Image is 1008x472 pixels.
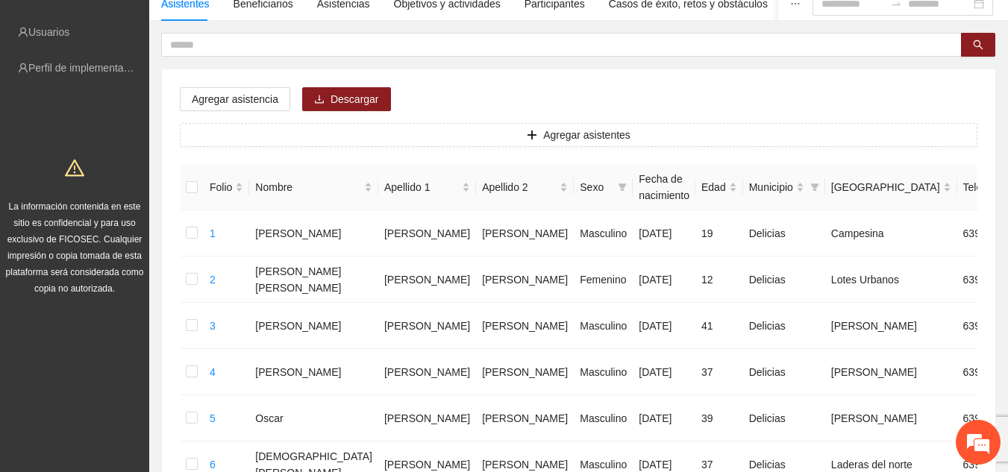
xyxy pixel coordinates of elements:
span: warning [65,158,84,177]
span: Folio [210,179,232,195]
textarea: Escriba su mensaje y pulse “Intro” [7,314,284,366]
span: Apellido 2 [482,179,557,195]
span: La información contenida en este sitio es confidencial y para uso exclusivo de FICOSEC. Cualquier... [6,201,144,294]
span: Apellido 1 [384,179,459,195]
td: Delicias [743,349,825,395]
td: [PERSON_NAME] [249,210,378,257]
th: Edad [695,165,743,210]
td: Oscar [249,395,378,441]
span: plus [527,130,537,142]
th: Nombre [249,165,378,210]
td: 41 [695,303,743,349]
td: Masculino [574,210,633,257]
td: Delicias [743,257,825,303]
a: 6 [210,459,216,471]
a: 4 [210,366,216,378]
td: [PERSON_NAME] [378,395,476,441]
button: downloadDescargar [302,87,391,111]
th: Municipio [743,165,825,210]
a: 3 [210,320,216,332]
td: Delicias [743,210,825,257]
td: Masculino [574,303,633,349]
th: Apellido 2 [476,165,574,210]
td: Lotes Urbanos [825,257,957,303]
td: [DATE] [633,303,695,349]
a: 1 [210,227,216,239]
span: filter [807,176,822,198]
th: Fecha de nacimiento [633,165,695,210]
div: Minimizar ventana de chat en vivo [245,7,281,43]
button: search [961,33,995,57]
td: [DATE] [633,395,695,441]
td: Campesina [825,210,957,257]
span: filter [810,183,819,192]
span: search [973,40,983,51]
td: [PERSON_NAME] [825,395,957,441]
a: 2 [210,274,216,286]
th: Apellido 1 [378,165,476,210]
td: [PERSON_NAME] [476,210,574,257]
td: [PERSON_NAME] [249,349,378,395]
button: plusAgregar asistentes [180,123,977,147]
span: Estamos en línea. [87,152,206,303]
td: [PERSON_NAME] [378,257,476,303]
div: Chatee con nosotros ahora [78,76,251,95]
td: Masculino [574,395,633,441]
td: [PERSON_NAME] [249,303,378,349]
td: 37 [695,349,743,395]
span: filter [615,176,630,198]
span: Agregar asistencia [192,91,278,107]
span: [GEOGRAPHIC_DATA] [831,179,940,195]
td: Delicias [743,303,825,349]
td: Femenino [574,257,633,303]
span: Nombre [255,179,361,195]
td: 12 [695,257,743,303]
td: [PERSON_NAME] [378,303,476,349]
td: [PERSON_NAME] [825,303,957,349]
button: Agregar asistencia [180,87,290,111]
span: Sexo [580,179,612,195]
td: [PERSON_NAME] [476,303,574,349]
td: [PERSON_NAME] [476,257,574,303]
td: [PERSON_NAME] [825,349,957,395]
td: Masculino [574,349,633,395]
th: Folio [204,165,249,210]
td: 19 [695,210,743,257]
span: Edad [701,179,726,195]
td: Delicias [743,395,825,441]
td: [PERSON_NAME] [378,349,476,395]
td: [PERSON_NAME] [378,210,476,257]
span: Descargar [331,91,379,107]
td: [DATE] [633,210,695,257]
span: Municipio [749,179,793,195]
a: Perfil de implementadora [28,62,145,74]
span: Agregar asistentes [543,127,630,143]
td: [DATE] [633,257,695,303]
a: Usuarios [28,26,69,38]
td: [PERSON_NAME] [476,349,574,395]
td: 39 [695,395,743,441]
td: [PERSON_NAME] [476,395,574,441]
a: 5 [210,412,216,424]
td: [DATE] [633,349,695,395]
th: Colonia [825,165,957,210]
td: [PERSON_NAME] [PERSON_NAME] [249,257,378,303]
span: filter [618,183,627,192]
span: download [314,94,325,106]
